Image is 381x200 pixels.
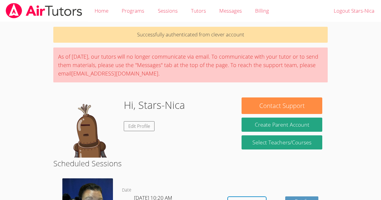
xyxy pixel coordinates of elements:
a: Edit Profile [124,121,155,131]
span: Messages [219,7,242,14]
dt: Date [122,186,131,194]
button: Create Parent Account [242,118,322,132]
h2: Scheduled Sessions [53,158,328,169]
h1: Hi, Stars-Nica [124,97,185,113]
p: Successfully authenticated from clever account [53,27,328,43]
a: Select Teachers/Courses [242,135,322,149]
button: Contact Support [242,97,322,114]
img: airtutors_banner-c4298cdbf04f3fff15de1276eac7730deb9818008684d7c2e4769d2f7ddbe033.png [5,3,83,18]
div: As of [DATE], our tutors will no longer communicate via email. To communicate with your tutor or ... [53,48,328,82]
img: default.png [59,97,119,158]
